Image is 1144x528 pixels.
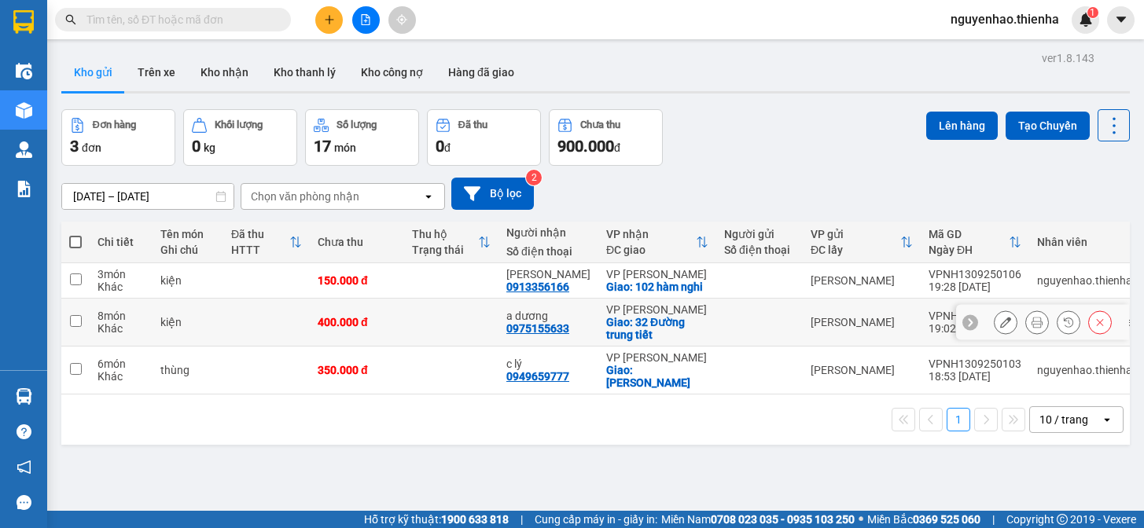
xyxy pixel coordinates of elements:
[451,178,534,210] button: Bộ lọc
[1107,6,1135,34] button: caret-down
[412,244,478,256] div: Trạng thái
[444,141,451,154] span: đ
[404,222,498,263] th: Toggle SortBy
[192,137,200,156] span: 0
[422,190,435,203] svg: open
[17,424,31,439] span: question-circle
[661,511,855,528] span: Miền Nam
[97,280,145,293] div: Khác
[549,109,663,166] button: Chưa thu900.000đ
[535,511,657,528] span: Cung cấp máy in - giấy in:
[70,137,79,156] span: 3
[606,268,708,280] div: VP [PERSON_NAME]
[859,516,863,522] span: ⚪️
[1037,236,1132,248] div: Nhân viên
[17,460,31,475] span: notification
[427,109,541,166] button: Đã thu0đ
[318,274,396,287] div: 150.000 đ
[396,14,407,25] span: aim
[606,351,708,364] div: VP [PERSON_NAME]
[324,14,335,25] span: plus
[506,322,569,335] div: 0975155633
[86,11,272,28] input: Tìm tên, số ĐT hoặc mã đơn
[61,53,125,91] button: Kho gửi
[314,137,331,156] span: 17
[606,228,696,240] div: VP nhận
[606,244,696,256] div: ĐC giao
[412,228,478,240] div: Thu hộ
[16,388,32,405] img: warehouse-icon
[97,310,145,322] div: 8 món
[16,102,32,119] img: warehouse-icon
[724,244,795,256] div: Số điện thoại
[17,495,31,510] span: message
[160,364,215,376] div: thùng
[160,274,215,287] div: kiện
[337,119,377,130] div: Số lượng
[921,222,1029,263] th: Toggle SortBy
[606,364,708,389] div: Giao: hàm nghi
[506,268,590,280] div: hoàng linh
[506,226,590,239] div: Người nhận
[97,357,145,370] div: 6 món
[1090,7,1095,18] span: 1
[334,141,356,154] span: món
[16,141,32,158] img: warehouse-icon
[61,109,175,166] button: Đơn hàng3đơn
[352,6,380,34] button: file-add
[811,316,913,328] div: [PERSON_NAME]
[318,316,396,328] div: 400.000 đ
[13,10,34,34] img: logo-vxr
[436,137,444,156] span: 0
[506,370,569,383] div: 0949659777
[994,310,1017,334] div: Sửa đơn hàng
[811,274,913,287] div: [PERSON_NAME]
[1042,49,1094,67] div: ver 1.8.143
[947,408,970,431] button: 1
[867,511,980,528] span: Miền Bắc
[215,119,263,130] div: Khối lượng
[929,310,1021,322] div: VPNH1309250104
[606,280,708,293] div: Giao: 102 hàm nghi
[1079,13,1093,27] img: icon-new-feature
[506,310,590,322] div: a dương
[929,280,1021,293] div: 19:28 [DATE]
[97,268,145,280] div: 3 món
[711,513,855,526] strong: 0708 023 035 - 0935 103 250
[93,119,136,130] div: Đơn hàng
[348,53,436,91] button: Kho công nợ
[598,222,716,263] th: Toggle SortBy
[82,141,101,154] span: đơn
[231,244,289,256] div: HTTT
[305,109,419,166] button: Số lượng17món
[160,244,215,256] div: Ghi chú
[929,370,1021,383] div: 18:53 [DATE]
[188,53,261,91] button: Kho nhận
[364,511,509,528] span: Hỗ trợ kỹ thuật:
[992,511,995,528] span: |
[16,63,32,79] img: warehouse-icon
[97,322,145,335] div: Khác
[436,53,527,91] button: Hàng đã giao
[938,9,1072,29] span: nguyenhao.thienha
[65,14,76,25] span: search
[458,119,487,130] div: Đã thu
[929,322,1021,335] div: 19:02 [DATE]
[160,316,215,328] div: kiện
[1006,112,1090,140] button: Tạo Chuyến
[62,184,234,209] input: Select a date range.
[614,141,620,154] span: đ
[261,53,348,91] button: Kho thanh lý
[506,357,590,370] div: c lý
[521,511,523,528] span: |
[318,364,396,376] div: 350.000 đ
[1087,7,1098,18] sup: 1
[526,170,542,185] sup: 2
[1101,413,1113,426] svg: open
[315,6,343,34] button: plus
[929,244,1009,256] div: Ngày ĐH
[204,141,215,154] span: kg
[929,268,1021,280] div: VPNH1309250106
[223,222,310,263] th: Toggle SortBy
[606,316,708,341] div: Giao: 32 Đường trung tiết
